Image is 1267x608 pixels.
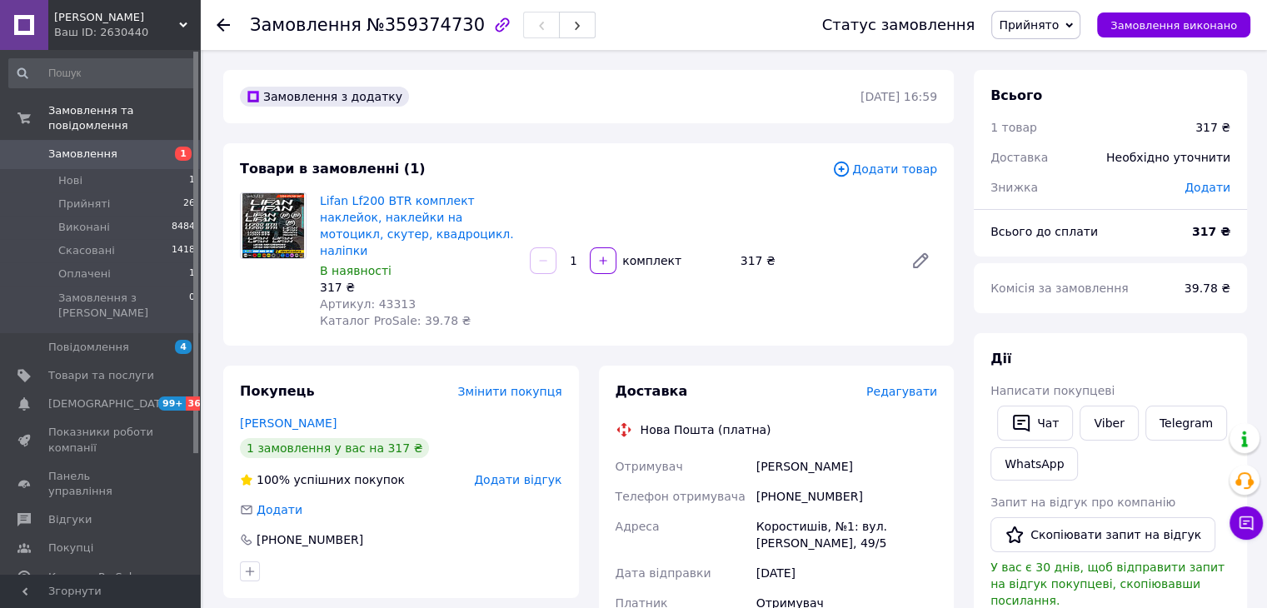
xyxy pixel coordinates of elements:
span: Дії [990,351,1011,366]
span: Комісія за замовлення [990,282,1129,295]
img: Lifan Lf200 BTR комплект наклейок, наклейки на мотоцикл, скутер, квадроцикл. наліпки [242,193,303,258]
div: [PERSON_NAME] [753,451,940,481]
span: Товари в замовленні (1) [240,161,426,177]
span: 4 [175,340,192,354]
span: №359374730 [367,15,485,35]
span: Замовлення [250,15,362,35]
button: Чат [997,406,1073,441]
span: В наявності [320,264,392,277]
div: 317 ₴ [1195,119,1230,136]
span: Товари та послуги [48,368,154,383]
span: Запит на відгук про компанію [990,496,1175,509]
button: Скопіювати запит на відгук [990,517,1215,552]
span: Повідомлення [48,340,129,355]
a: [PERSON_NAME] [240,416,337,430]
span: 1418 [172,243,195,258]
span: Нові [58,173,82,188]
span: 1 [175,147,192,161]
span: Змінити покупця [458,385,562,398]
div: Замовлення з додатку [240,87,409,107]
span: Каталог ProSale [48,570,138,585]
span: Додати [1185,181,1230,194]
a: Lifan Lf200 BTR комплект наклейок, наклейки на мотоцикл, скутер, квадроцикл. наліпки [320,194,514,257]
span: Всього до сплати [990,225,1098,238]
span: Замовлення та повідомлення [48,103,200,133]
div: Повернутися назад [217,17,230,33]
span: Дата відправки [616,566,711,580]
a: Редагувати [904,244,937,277]
span: Покупець [240,383,315,399]
span: 26 [183,197,195,212]
span: Замовлення [48,147,117,162]
span: Замовлення виконано [1110,19,1237,32]
span: 0 [189,291,195,321]
span: Виконані [58,220,110,235]
span: Доставка [990,151,1048,164]
a: Telegram [1145,406,1227,441]
span: Додати відгук [474,473,561,486]
span: 1 [189,173,195,188]
span: [DEMOGRAPHIC_DATA] [48,396,172,411]
span: Знижка [990,181,1038,194]
button: Чат з покупцем [1230,506,1263,540]
span: 39.78 ₴ [1185,282,1230,295]
span: Показники роботи компанії [48,425,154,455]
span: Каталог ProSale: 39.78 ₴ [320,314,471,327]
div: [PHONE_NUMBER] [255,531,365,548]
span: 1 [189,267,195,282]
span: Адреса [616,520,660,533]
span: Доставка [616,383,688,399]
span: 100% [257,473,290,486]
span: Оплачені [58,267,111,282]
a: Viber [1080,406,1138,441]
span: 8484 [172,220,195,235]
div: Необхідно уточнити [1096,139,1240,176]
span: У вас є 30 днів, щоб відправити запит на відгук покупцеві, скопіювавши посилання. [990,561,1225,607]
div: 1 замовлення у вас на 317 ₴ [240,438,429,458]
div: [PHONE_NUMBER] [753,481,940,511]
div: 317 ₴ [320,279,516,296]
span: 99+ [158,396,186,411]
time: [DATE] 16:59 [860,90,937,103]
span: Прийняті [58,197,110,212]
span: 1 товар [990,121,1037,134]
button: Замовлення виконано [1097,12,1250,37]
span: Додати товар [832,160,937,178]
div: успішних покупок [240,471,405,488]
span: Отримувач [616,460,683,473]
div: Статус замовлення [822,17,975,33]
span: Скасовані [58,243,115,258]
span: Панель управління [48,469,154,499]
span: Vinil Garage [54,10,179,25]
span: 36 [186,396,205,411]
span: Всього [990,87,1042,103]
div: комплект [618,252,683,269]
span: Замовлення з [PERSON_NAME] [58,291,189,321]
span: Додати [257,503,302,516]
span: Артикул: 43313 [320,297,416,311]
span: Відгуки [48,512,92,527]
span: Редагувати [866,385,937,398]
input: Пошук [8,58,197,88]
div: [DATE] [753,558,940,588]
div: Ваш ID: 2630440 [54,25,200,40]
div: 317 ₴ [734,249,897,272]
div: Нова Пошта (платна) [636,421,776,438]
span: Покупці [48,541,93,556]
a: WhatsApp [990,447,1078,481]
div: Коростишів, №1: вул. [PERSON_NAME], 49/5 [753,511,940,558]
span: Написати покупцеві [990,384,1115,397]
b: 317 ₴ [1192,225,1230,238]
span: Прийнято [999,18,1059,32]
span: Телефон отримувача [616,490,746,503]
